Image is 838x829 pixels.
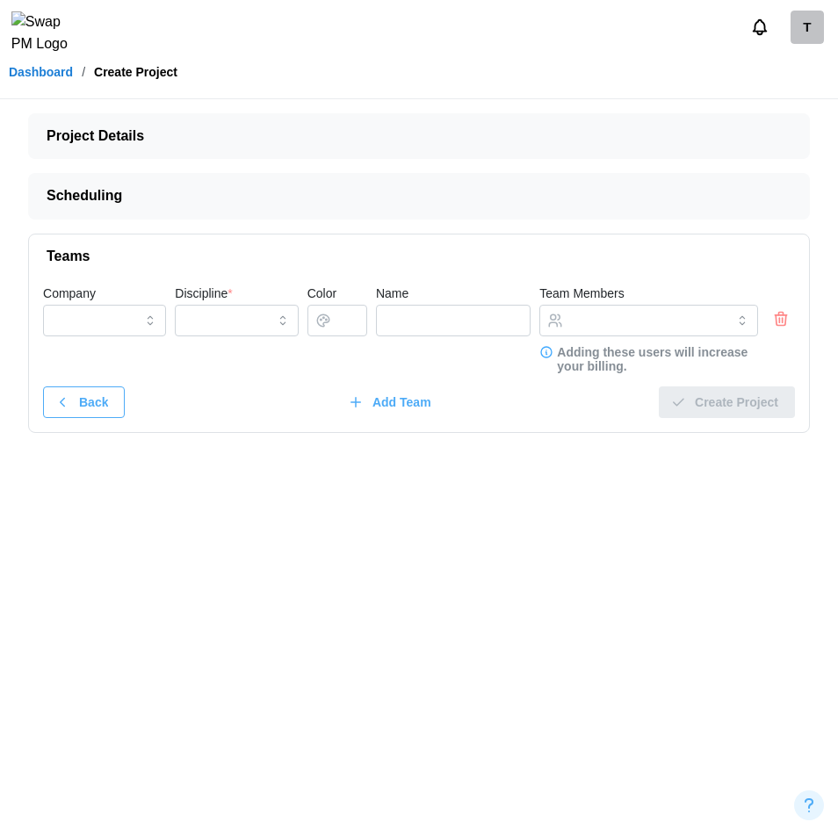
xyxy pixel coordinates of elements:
div: Teams [29,278,809,432]
div: T [791,11,824,44]
div: Create Project [94,66,177,78]
label: Name [376,285,408,304]
label: Color [307,285,336,304]
span: Back [79,387,108,417]
span: Add Team [372,387,431,417]
button: Notifications [745,12,775,42]
button: Add Team [336,386,448,418]
img: Swap PM Logo [11,11,83,55]
span: Scheduling [47,174,777,218]
label: Company [43,285,96,304]
a: Dashboard [9,66,73,78]
span: Project Details [47,114,777,158]
button: Scheduling [29,174,809,218]
a: three [791,11,824,44]
button: Project Details [29,114,809,158]
span: Teams [47,234,777,278]
div: / [82,66,85,78]
button: Back [43,386,125,418]
div: Adding these users will increase your billing. [557,345,758,373]
label: Team Members [539,285,624,304]
label: Discipline [175,285,232,304]
button: Teams [29,234,809,278]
